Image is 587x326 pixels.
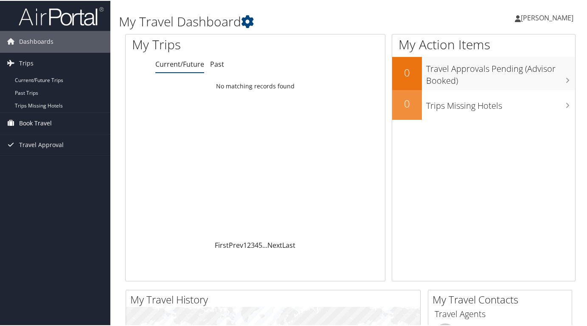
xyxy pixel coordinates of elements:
[243,240,247,249] a: 1
[392,96,422,110] h2: 0
[392,65,422,79] h2: 0
[392,56,575,89] a: 0Travel Approvals Pending (Advisor Booked)
[229,240,243,249] a: Prev
[130,292,420,306] h2: My Travel History
[262,240,267,249] span: …
[210,59,224,68] a: Past
[215,240,229,249] a: First
[247,240,251,249] a: 2
[255,240,258,249] a: 4
[433,292,572,306] h2: My Travel Contacts
[392,35,575,53] h1: My Action Items
[155,59,204,68] a: Current/Future
[521,12,573,22] span: [PERSON_NAME]
[258,240,262,249] a: 5
[19,30,53,51] span: Dashboards
[19,133,64,155] span: Travel Approval
[19,6,104,26] img: airportal-logo.png
[19,112,52,133] span: Book Travel
[515,4,582,30] a: [PERSON_NAME]
[132,35,270,53] h1: My Trips
[282,240,295,249] a: Last
[267,240,282,249] a: Next
[119,12,427,30] h1: My Travel Dashboard
[392,89,575,119] a: 0Trips Missing Hotels
[251,240,255,249] a: 3
[435,307,565,319] h3: Travel Agents
[426,58,575,86] h3: Travel Approvals Pending (Advisor Booked)
[19,52,34,73] span: Trips
[426,95,575,111] h3: Trips Missing Hotels
[126,78,385,93] td: No matching records found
